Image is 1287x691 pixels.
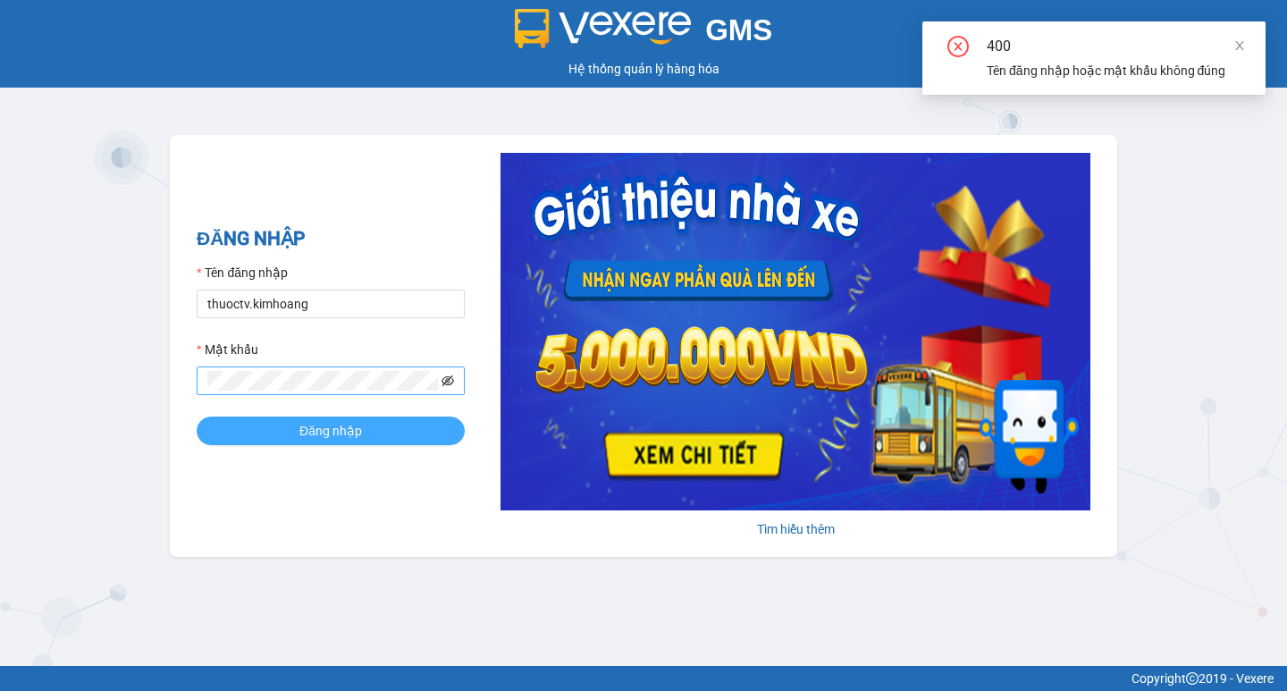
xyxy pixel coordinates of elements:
[299,421,362,441] span: Đăng nhập
[207,371,438,391] input: Mật khẩu
[705,13,772,46] span: GMS
[515,9,692,48] img: logo 2
[500,519,1090,539] div: Tìm hiểu thêm
[442,375,454,387] span: eye-invisible
[13,669,1274,688] div: Copyright 2019 - Vexere
[197,290,465,318] input: Tên đăng nhập
[197,340,258,359] label: Mật khẩu
[197,263,288,282] label: Tên đăng nhập
[987,36,1244,57] div: 400
[987,61,1244,80] div: Tên đăng nhập hoặc mật khẩu không đúng
[4,59,1283,79] div: Hệ thống quản lý hàng hóa
[1233,39,1246,52] span: close
[197,224,465,254] h2: ĐĂNG NHẬP
[515,27,773,41] a: GMS
[947,36,969,61] span: close-circle
[500,153,1090,510] img: banner-0
[197,417,465,445] button: Đăng nhập
[1186,672,1199,685] span: copyright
